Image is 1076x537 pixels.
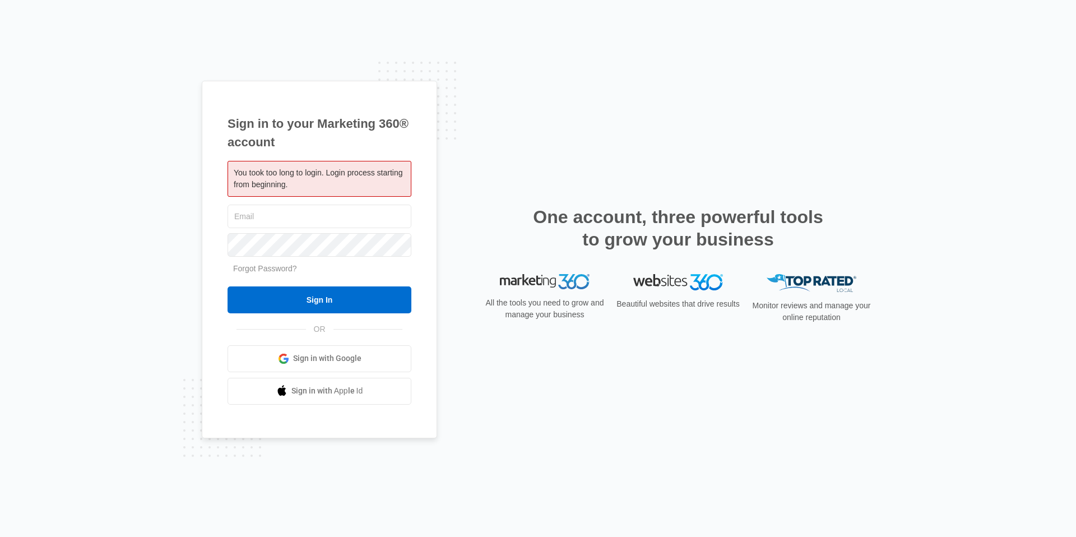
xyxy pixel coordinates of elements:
span: Sign in with Apple Id [291,385,363,397]
p: Monitor reviews and manage your online reputation [749,300,874,323]
input: Email [228,205,411,228]
p: All the tools you need to grow and manage your business [482,297,607,321]
span: You took too long to login. Login process starting from beginning. [234,168,402,189]
span: OR [306,323,333,335]
span: Sign in with Google [293,353,361,364]
a: Forgot Password? [233,264,297,273]
h2: One account, three powerful tools to grow your business [530,206,827,251]
p: Beautiful websites that drive results [615,298,741,310]
input: Sign In [228,286,411,313]
h1: Sign in to your Marketing 360® account [228,114,411,151]
a: Sign in with Apple Id [228,378,411,405]
img: Websites 360 [633,274,723,290]
img: Marketing 360 [500,274,590,290]
a: Sign in with Google [228,345,411,372]
img: Top Rated Local [767,274,856,293]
